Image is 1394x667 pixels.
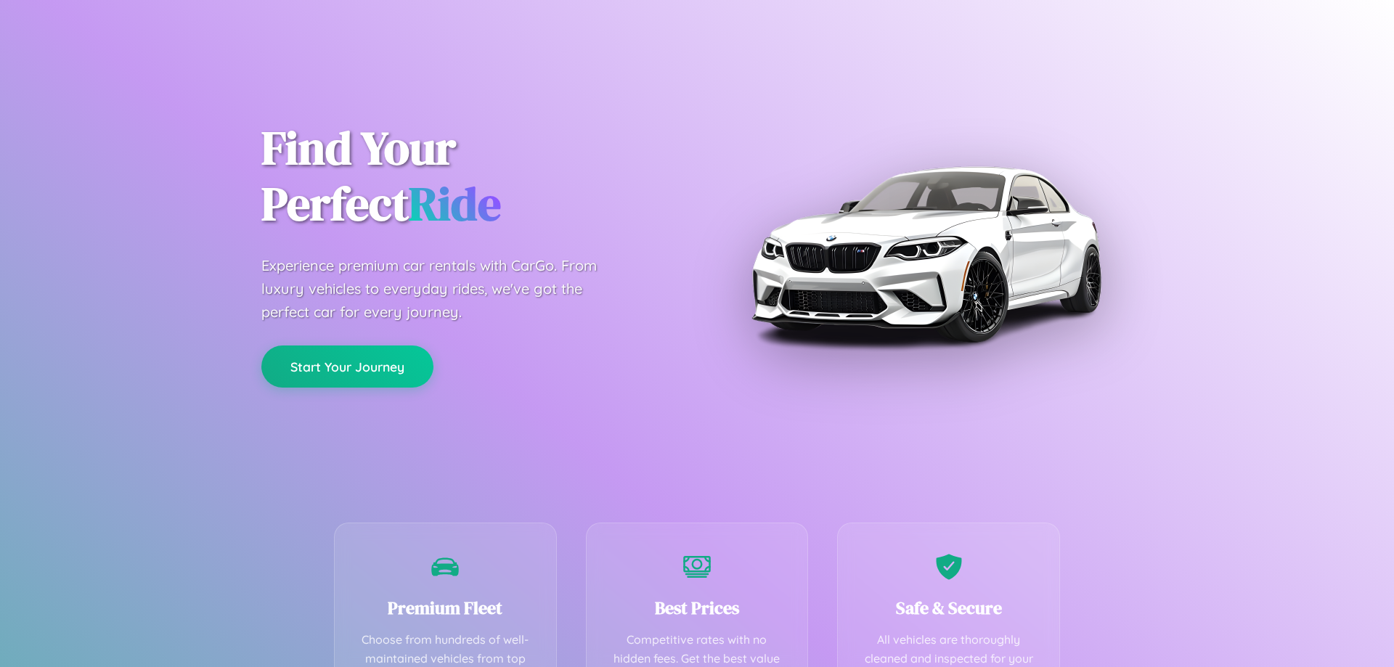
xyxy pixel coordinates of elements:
[261,254,624,324] p: Experience premium car rentals with CarGo. From luxury vehicles to everyday rides, we've got the ...
[409,172,501,235] span: Ride
[744,73,1107,435] img: Premium BMW car rental vehicle
[860,596,1038,620] h3: Safe & Secure
[608,596,786,620] h3: Best Prices
[356,596,534,620] h3: Premium Fleet
[261,345,433,388] button: Start Your Journey
[261,120,675,232] h1: Find Your Perfect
